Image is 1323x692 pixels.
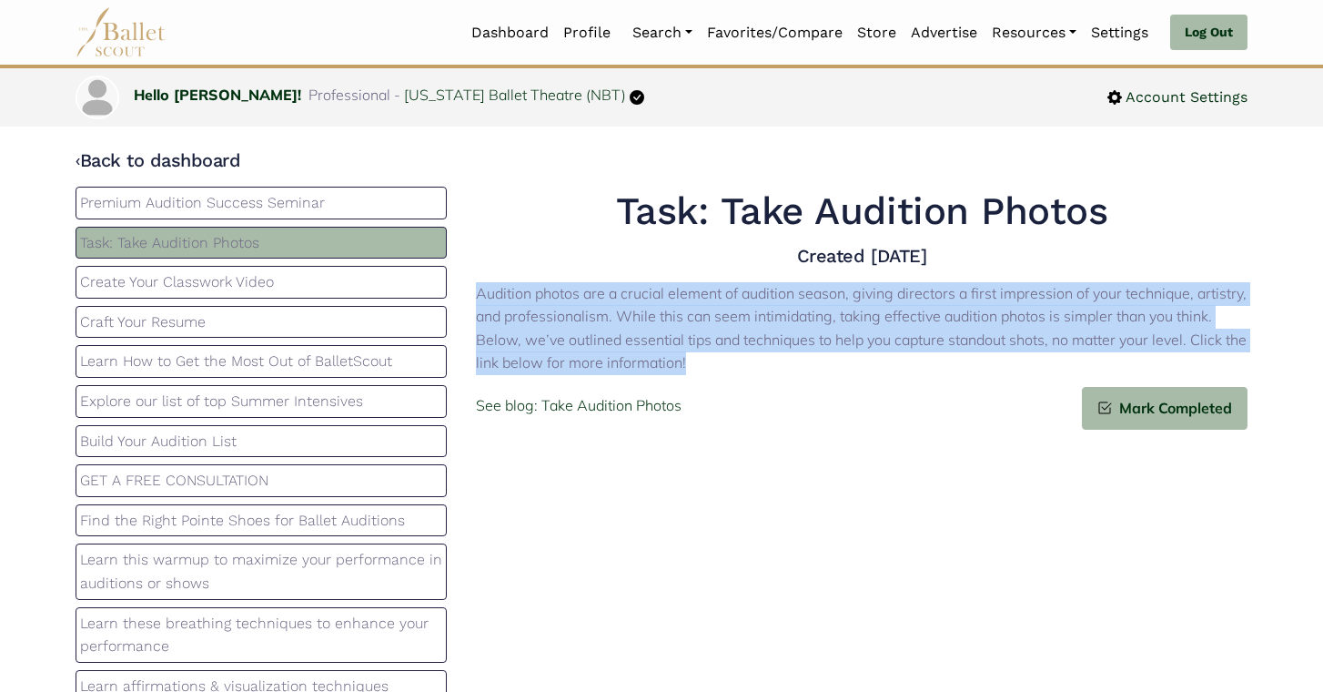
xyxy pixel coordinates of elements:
[76,148,80,171] code: ‹
[700,14,850,52] a: Favorites/Compare
[850,14,904,52] a: Store
[76,149,240,171] a: ‹Back to dashboard
[1084,14,1156,52] a: Settings
[404,86,626,104] a: [US_STATE] Ballet Theatre (NBT)
[1122,86,1247,109] span: Account Settings
[80,191,442,215] p: Premium Audition Success Seminar
[80,390,442,413] p: Explore our list of top Summer Intensives
[1170,15,1247,51] a: Log Out
[1112,397,1232,421] span: Mark Completed
[80,612,442,658] p: Learn these breathing techniques to enhance your performance
[556,14,618,52] a: Profile
[80,430,442,453] p: Build Your Audition List
[476,282,1247,375] p: Audition photos are a crucial element of audition season, giving directors a first impression of ...
[80,469,442,493] p: GET A FREE CONSULTATION
[80,509,442,533] p: Find the Right Pointe Shoes for Ballet Auditions
[80,310,442,334] p: Craft Your Resume
[625,14,700,52] a: Search
[134,86,301,104] a: Hello [PERSON_NAME]!
[1107,86,1247,109] a: Account Settings
[308,86,390,104] span: Professional
[904,14,985,52] a: Advertise
[476,187,1247,237] h1: Task: Take Audition Photos
[80,270,442,294] p: Create Your Classwork Video
[394,86,400,104] span: -
[77,77,117,117] img: profile picture
[80,548,442,595] p: Learn this warmup to maximize your performance in auditions or shows
[464,14,556,52] a: Dashboard
[80,231,442,255] p: Task: Take Audition Photos
[476,394,682,418] a: See blog: Take Audition Photos
[985,14,1084,52] a: Resources
[80,350,442,373] p: Learn How to Get the Most Out of BalletScout
[476,244,1247,268] h4: Created [DATE]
